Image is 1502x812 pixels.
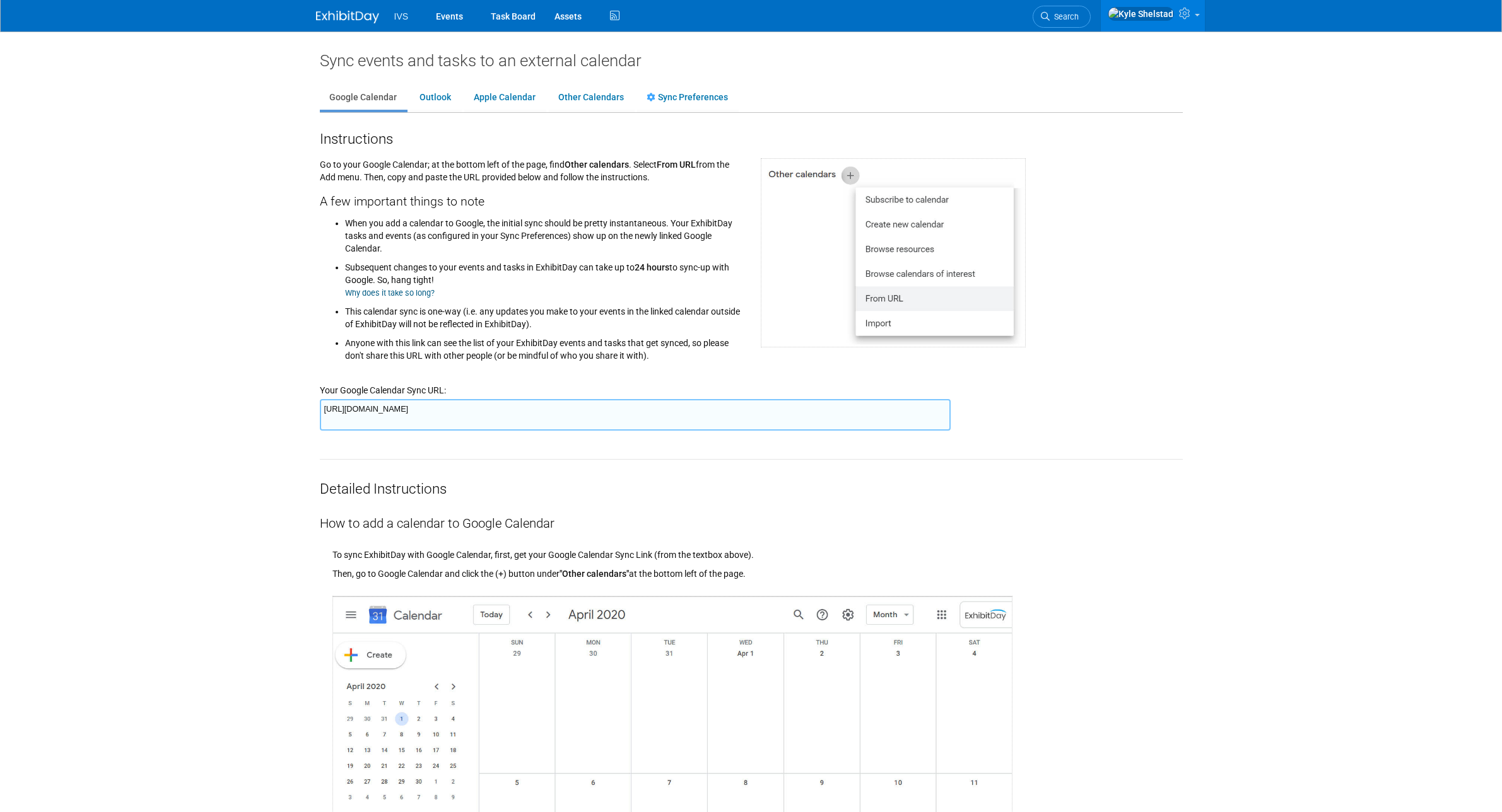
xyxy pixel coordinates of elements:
span: From URL [657,159,696,170]
img: Google Calendar screen shot for adding external calendar [761,158,1026,347]
div: Detailed Instructions [320,460,1183,499]
div: Then, go to Google Calendar and click the (+) button under at the bottom left of the page. [332,561,1183,580]
div: A few important things to note [320,183,742,211]
a: Apple Calendar [464,86,545,110]
img: Kyle Shelstad [1108,7,1174,21]
div: Instructions [320,125,1183,149]
span: Search [1050,12,1079,21]
a: Other Calendars [549,86,633,110]
div: Go to your Google Calendar; at the bottom left of the page, find . Select from the Add menu. Then... [310,149,751,368]
a: Outlook [410,86,461,110]
span: Other calendars [565,159,629,170]
img: ExhibitDay [316,11,379,23]
span: IVS [394,11,409,21]
a: Google Calendar [320,86,406,110]
a: Search [1033,6,1091,28]
textarea: [URL][DOMAIN_NAME] [320,399,951,431]
span: 24 hours [635,262,669,272]
span: "Other calendars" [560,569,629,579]
div: How to add a calendar to Google Calendar [320,499,1183,533]
li: This calendar sync is one-way (i.e. any updates you make to your events in the linked calendar ou... [345,299,742,330]
a: Sync Preferences [637,86,737,110]
li: Subsequent changes to your events and tasks in ExhibitDay can take up to to sync-up with Google. ... [345,255,742,299]
div: To sync ExhibitDay with Google Calendar, first, get your Google Calendar Sync Link (from the text... [332,533,1183,561]
a: Why does it take so long? [345,288,435,298]
li: When you add a calendar to Google, the initial sync should be pretty instantaneous. Your ExhibitD... [345,214,742,255]
div: Your Google Calendar Sync URL: [320,368,1183,397]
li: Anyone with this link can see the list of your ExhibitDay events and tasks that get synced, so pl... [345,330,742,362]
div: Sync events and tasks to an external calendar [320,50,1183,71]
